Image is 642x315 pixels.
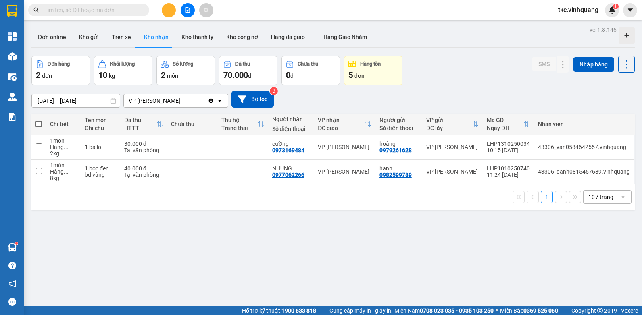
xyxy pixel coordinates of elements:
span: question-circle [8,262,16,269]
div: hoàng [379,141,418,147]
img: solution-icon [8,113,17,121]
button: aim [199,3,213,17]
th: Toggle SortBy [120,114,167,135]
div: cường [272,141,310,147]
button: Đơn online [31,27,73,47]
sup: 1 [15,242,18,245]
div: Khối lượng [110,61,135,67]
div: VP [PERSON_NAME] [318,168,371,175]
th: Toggle SortBy [314,114,375,135]
strong: 0708 023 035 - 0935 103 250 [420,307,494,314]
button: Trên xe [105,27,138,47]
img: dashboard-icon [8,32,17,41]
strong: 1900 633 818 [281,307,316,314]
div: 0977062266 [272,172,304,178]
button: SMS [532,57,556,71]
button: 1 [541,191,553,203]
sup: 3 [270,87,278,95]
div: 43306_van0584642557.vinhquang [538,144,630,150]
span: aim [203,7,209,13]
span: đơn [354,73,365,79]
button: Số lượng2món [156,56,215,85]
button: Kho nhận [138,27,175,47]
div: Trạng thái [221,125,257,131]
th: Toggle SortBy [483,114,534,135]
div: Đã thu [124,117,156,123]
span: tkc.vinhquang [552,5,605,15]
span: 0 [286,70,290,80]
img: warehouse-icon [8,243,17,252]
span: copyright [597,308,603,313]
input: Select a date range. [32,94,120,107]
div: Hàng thông thường [50,144,77,150]
div: Hàng tồn [360,61,381,67]
div: Chưa thu [298,61,318,67]
div: 1 món [50,137,77,144]
span: 2 [36,70,40,80]
div: 2 kg [50,150,77,157]
div: 0982599789 [379,172,412,178]
div: Đã thu [235,61,250,67]
div: 1 món [50,162,77,168]
span: Hỗ trợ kỹ thuật: [242,306,316,315]
span: 10 [98,70,107,80]
div: Tên món [85,117,116,123]
span: Hàng Giao Nhầm [323,34,367,40]
span: 1 [614,4,617,9]
button: Kho thanh lý [175,27,220,47]
span: ⚪️ [496,309,498,312]
div: VP [PERSON_NAME] [318,144,371,150]
div: 11:24 [DATE] [487,172,530,178]
div: VP [PERSON_NAME] [426,168,479,175]
div: 1 bọc đen bd vàng [85,165,116,178]
button: Kho công nợ [220,27,265,47]
span: đơn [42,73,52,79]
sup: 1 [613,4,619,9]
button: file-add [181,3,195,17]
span: notification [8,280,16,288]
span: ... [64,144,69,150]
div: 0973169484 [272,147,304,153]
div: ĐC giao [318,125,365,131]
div: Hàng thông thường [50,168,77,175]
button: Đơn hàng2đơn [31,56,90,85]
div: Chưa thu [171,121,213,127]
div: Chi tiết [50,121,77,127]
span: caret-down [627,6,634,14]
button: Hàng đã giao [265,27,311,47]
div: 40.000 đ [124,165,163,172]
div: Mã GD [487,117,523,123]
div: Người nhận [272,116,310,122]
div: Nhân viên [538,121,630,127]
span: search [33,7,39,13]
button: caret-down [623,3,637,17]
th: Toggle SortBy [422,114,483,135]
span: món [167,73,178,79]
div: 1 ba lo [85,144,116,150]
button: Bộ lọc [231,91,274,108]
div: 8 kg [50,175,77,181]
button: Hàng tồn5đơn [344,56,402,85]
div: Đơn hàng [48,61,70,67]
img: warehouse-icon [8,93,17,101]
button: Nhập hàng [573,57,614,72]
div: Tại văn phòng [124,147,163,153]
span: đ [290,73,294,79]
span: Miền Nam [394,306,494,315]
span: | [322,306,323,315]
span: Miền Bắc [500,306,558,315]
button: Chưa thu0đ [281,56,340,85]
div: hạnh [379,165,418,172]
img: warehouse-icon [8,52,17,61]
div: 10 / trang [588,193,613,201]
button: Kho gửi [73,27,105,47]
div: VP [PERSON_NAME] [426,144,479,150]
span: 70.000 [223,70,248,80]
div: ĐC lấy [426,125,472,131]
div: Ngày ĐH [487,125,523,131]
div: Ghi chú [85,125,116,131]
div: LHP1010250740 [487,165,530,172]
div: VP gửi [426,117,472,123]
div: 10:15 [DATE] [487,147,530,153]
span: ... [64,168,69,175]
